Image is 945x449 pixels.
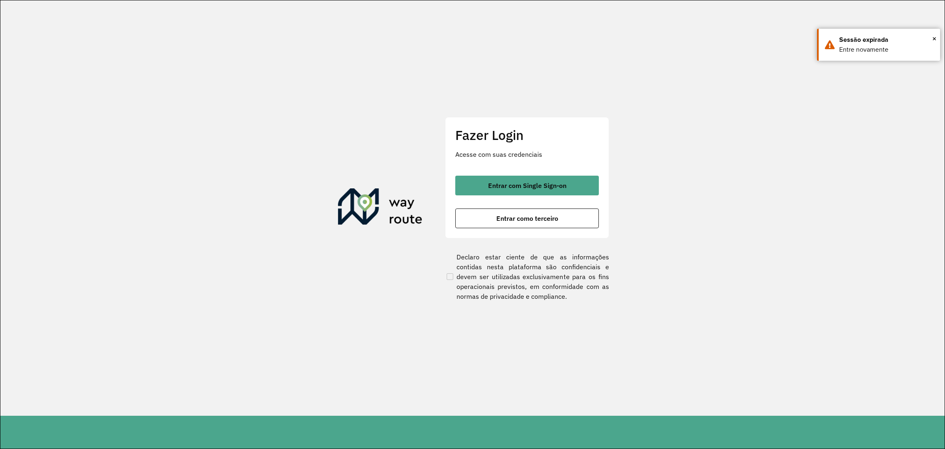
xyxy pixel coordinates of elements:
div: Entre novamente [839,45,934,55]
div: Sessão expirada [839,35,934,45]
button: button [455,176,599,195]
span: × [932,32,936,45]
label: Declaro estar ciente de que as informações contidas nesta plataforma são confidenciais e devem se... [445,252,609,301]
button: Close [932,32,936,45]
button: button [455,208,599,228]
img: Roteirizador AmbevTech [338,188,422,228]
p: Acesse com suas credenciais [455,149,599,159]
h2: Fazer Login [455,127,599,143]
span: Entrar com Single Sign-on [488,182,566,189]
span: Entrar como terceiro [496,215,558,222]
